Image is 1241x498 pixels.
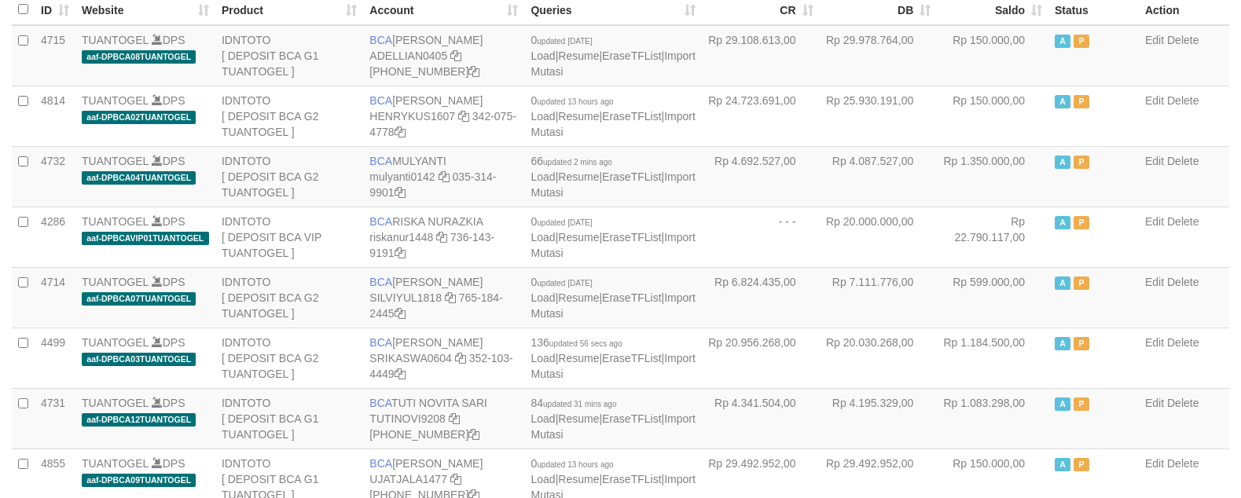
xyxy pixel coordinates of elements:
[1167,276,1199,288] a: Delete
[549,339,622,348] span: updated 56 secs ago
[75,25,215,86] td: DPS
[395,247,406,259] a: Copy 7361439191 to clipboard
[82,111,196,124] span: aaf-DPBCA02TUANTOGEL
[369,110,455,123] a: HENRYKUS1607
[395,126,406,138] a: Copy 3420754778 to clipboard
[369,170,435,183] a: mulyanti0142
[215,388,363,449] td: IDNTOTO [ DEPOSIT BCA G1 TUANTOGEL ]
[820,25,938,86] td: Rp 29.978.764,00
[602,110,661,123] a: EraseTFList
[1074,458,1089,471] span: Paused
[82,50,196,64] span: aaf-DPBCA08TUANTOGEL
[1145,457,1164,470] a: Edit
[602,231,661,244] a: EraseTFList
[436,231,447,244] a: Copy riskanur1448 to clipboard
[702,328,820,388] td: Rp 20.956.268,00
[363,388,524,449] td: TUTI NOVITA SARI [PHONE_NUMBER]
[558,49,599,62] a: Resume
[369,155,392,167] span: BCA
[537,279,592,287] span: updated [DATE]
[215,267,363,328] td: IDNTOTO [ DEPOSIT BCA G2 TUANTOGEL ]
[363,207,524,267] td: RISKA NURAZKIA 736-143-9191
[531,412,695,441] a: Import Mutasi
[702,267,820,328] td: Rp 6.824.435,00
[531,397,695,441] span: | | |
[531,231,555,244] a: Load
[531,276,695,320] span: | | |
[543,158,612,167] span: updated 2 mins ago
[531,336,622,349] span: 136
[75,146,215,207] td: DPS
[937,388,1048,449] td: Rp 1.083.298,00
[82,215,149,228] a: TUANTOGEL
[531,49,555,62] a: Load
[537,37,592,46] span: updated [DATE]
[455,352,466,364] a: Copy SRIKASWA0604 to clipboard
[531,457,613,470] span: 0
[1167,457,1199,470] a: Delete
[531,291,695,320] a: Import Mutasi
[558,352,599,364] a: Resume
[531,291,555,304] a: Load
[937,207,1048,267] td: Rp 22.790.117,00
[531,155,611,167] span: 66
[363,25,524,86] td: [PERSON_NAME] [PHONE_NUMBER]
[75,328,215,388] td: DPS
[445,291,456,304] a: Copy SILVIYUL1818 to clipboard
[531,336,695,380] span: | | |
[369,473,447,485] a: UJATJALA1477
[531,231,695,259] a: Import Mutasi
[82,232,209,245] span: aaf-DPBCAVIP01TUANTOGEL
[215,146,363,207] td: IDNTOTO [ DEPOSIT BCA G2 TUANTOGEL ]
[369,215,392,228] span: BCA
[369,34,392,46] span: BCA
[35,146,75,207] td: 4732
[1145,94,1164,107] a: Edit
[82,397,149,409] a: TUANTOGEL
[82,336,149,349] a: TUANTOGEL
[531,155,695,199] span: | | |
[602,352,661,364] a: EraseTFList
[1055,276,1070,290] span: Active
[82,276,149,288] a: TUANTOGEL
[1055,35,1070,48] span: Active
[531,170,695,199] a: Import Mutasi
[1074,337,1089,350] span: Paused
[458,110,469,123] a: Copy HENRYKUS1607 to clipboard
[369,336,392,349] span: BCA
[468,65,479,78] a: Copy 5655032115 to clipboard
[1055,397,1070,411] span: Active
[1167,336,1199,349] a: Delete
[1145,276,1164,288] a: Edit
[82,457,149,470] a: TUANTOGEL
[369,231,433,244] a: riskanur1448
[702,207,820,267] td: - - -
[363,86,524,146] td: [PERSON_NAME] 342-075-4778
[369,412,445,425] a: TUTINOVI9208
[75,267,215,328] td: DPS
[558,110,599,123] a: Resume
[35,328,75,388] td: 4499
[531,473,555,485] a: Load
[531,412,555,425] a: Load
[531,215,695,259] span: | | |
[1055,95,1070,108] span: Active
[215,25,363,86] td: IDNTOTO [ DEPOSIT BCA G1 TUANTOGEL ]
[439,170,450,183] a: Copy mulyanti0142 to clipboard
[369,397,391,409] span: BCA
[1145,34,1164,46] a: Edit
[395,368,406,380] a: Copy 3521034449 to clipboard
[1055,156,1070,169] span: Active
[369,276,392,288] span: BCA
[75,86,215,146] td: DPS
[82,292,196,306] span: aaf-DPBCA07TUANTOGEL
[1167,94,1199,107] a: Delete
[82,353,196,366] span: aaf-DPBCA03TUANTOGEL
[820,146,938,207] td: Rp 4.087.527,00
[450,473,461,485] a: Copy UJATJALA1477 to clipboard
[369,94,392,107] span: BCA
[558,170,599,183] a: Resume
[363,328,524,388] td: [PERSON_NAME] 352-103-4449
[531,397,616,409] span: 84
[82,34,149,46] a: TUANTOGEL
